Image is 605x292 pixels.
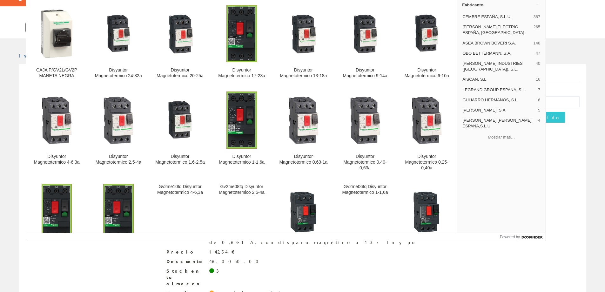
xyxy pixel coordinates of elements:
div: Disyuntor Magnetotermico 13-18a [278,67,329,79]
a: Gv2me06tq Disyuntor Magnetotermico 1-1,6a [334,179,396,271]
img: CAJA P/GV2L/GV2P MANETA NEGRA [31,8,82,59]
div: Disyuntor Magnetotermico 1-1,6a [216,154,267,165]
span: [PERSON_NAME] [PERSON_NAME] ESPAÑA,S.L.U [462,118,535,129]
div: Gv2me08tq Disyuntor Magnetotermico 2,5-4a [216,184,267,195]
div: Gv2me10tq Disyuntor Magnetotermico 4-6,3a [154,184,205,195]
a: Disyuntor Magnetotermico 4-6,3a Disyuntor Magnetotermico 4-6,3a [26,86,87,178]
img: Disyuntor Magnetotermico 2,5-4a [93,95,144,146]
a: Gv2me10tq Disyuntor Magnetotermico 4-6,3a [149,179,211,271]
span: AISCAN, S.L. [462,77,533,82]
img: Gv2me05tq Disyuntor Magnetotermico 0,63-1a [401,187,452,238]
img: Disyuntor Magnetotermico 6-10a [401,8,452,59]
span: ASEA BROWN BOVERI S.A. [462,40,531,46]
a: Disyuntor Magnetotermico 1-1,6a Disyuntor Magnetotermico 1-1,6a [211,86,272,178]
img: Disyuntor Magnetotermico 13-18a [278,8,329,59]
img: Disyuntor Magnetotermico 1-1,6a [226,92,257,149]
span: 387 [534,14,541,20]
div: Disyuntor Magnetotermico 1,6-2,5a [154,154,205,165]
div: Disyuntor Magnetotermico 17-23a [216,67,267,79]
img: Disyuntor Magnetotermico 0,25-0,40a [401,95,452,146]
a: Powered by [500,233,546,241]
a: Disyuntor Magnetotermico 0,63-1a Disyuntor Magnetotermico 0,63-1a [273,86,334,178]
img: Disyuntor Magnetotermico 0,16-0,25a [42,184,72,241]
span: Descuento [166,258,205,265]
div: Disyuntor Magnetotermico 0,63-1a [278,154,329,165]
div: Disyuntor Magnetotermico 0,25-0,40a [401,154,452,171]
span: LEGRAND GROUP ESPAÑA, S.L. [462,87,535,93]
div: Disyuntor Magnetotermico 24-32a [93,67,144,79]
div: CAJA P/GV2L/GV2P MANETA NEGRA [31,67,82,79]
span: 6 [538,97,540,103]
img: Disyuntor Magnetotermico 9-14a [339,8,391,59]
span: 7 [538,87,540,93]
span: 5 [538,107,540,113]
a: Gv2me07tq Disyuntor Magnetotermico 1,6-2,5a [273,179,334,271]
a: Disyuntor Magnetotermico 0,25-0,40a Disyuntor Magnetotermico 0,25-0,40a [396,86,457,178]
div: Gv2me06tq Disyuntor Magnetotermico 1-1,6a [339,184,391,195]
img: Disyuntor Magnetotermico 24-32a [93,8,144,59]
span: 40 [536,61,540,72]
img: Disyuntor Magnetotermico 17-23a [226,5,257,62]
span: Stock en tu almacen [166,268,205,287]
span: 265 [534,24,541,36]
span: [PERSON_NAME] INDUSTRIES ([GEOGRAPHIC_DATA]), S.L. [462,61,533,72]
a: Disyuntor Magnetotermico 0,1-0,16a [88,179,149,271]
div: 3 [216,268,219,274]
img: Gv2me07tq Disyuntor Magnetotermico 1,6-2,5a [278,187,329,238]
img: Disyuntor Magnetotermico 0,40-0,63a [339,95,391,146]
div: Disyuntor Magnetotermico 6-10a [401,67,452,79]
img: Disyuntor Magnetotermico 1,6-2,5a [154,95,205,146]
span: CEMBRE ESPAÑA, S.L.U. [462,14,531,20]
a: Gv2me08tq Disyuntor Magnetotermico 2,5-4a [211,179,272,271]
span: 47 [536,51,540,56]
a: Gv2me05tq Disyuntor Magnetotermico 0,63-1a [396,179,457,271]
span: 4 [538,118,540,129]
span: [PERSON_NAME] ELECTRIC ESPAÑA, [GEOGRAPHIC_DATA] [462,24,531,36]
img: Disyuntor Magnetotermico 0,1-0,16a [103,184,134,241]
span: OBO BETTERMANN, S.A. [462,51,533,56]
span: Precio [166,249,205,255]
div: Disyuntor Magnetotermico 20-25a [154,67,205,79]
img: Disyuntor Magnetotermico 4-6,3a [31,95,82,146]
a: Disyuntor Magnetotermico 2,5-4a Disyuntor Magnetotermico 2,5-4a [88,86,149,178]
span: [PERSON_NAME], S.A. [462,107,535,113]
a: Disyuntor Magnetotermico 1,6-2,5a Disyuntor Magnetotermico 1,6-2,5a [149,86,211,178]
img: Disyuntor Magnetotermico 20-25a [154,8,205,59]
img: Disyuntor Magnetotermico 0,63-1a [278,95,329,146]
div: 142,54 € [209,249,235,255]
span: Powered by [500,234,520,240]
a: Disyuntor Magnetotermico 0,40-0,63a Disyuntor Magnetotermico 0,40-0,63a [334,86,396,178]
div: 46.00+0.00 [209,258,262,265]
div: Disyuntor Magnetotermico 0,40-0,63a [339,154,391,171]
span: 16 [536,77,540,82]
div: Disyuntor Magnetotermico 2,5-4a [93,154,144,165]
span: 148 [534,40,541,46]
div: Disyuntor Magnetotermico 9-14a [339,67,391,79]
a: Disyuntor Magnetotermico 0,16-0,25a [26,179,87,271]
button: Mostrar más… [460,132,543,142]
span: GUIJARRO HERMANOS, S.L. [462,97,535,103]
div: Disyuntor Magnetotermico 4-6,3a [31,154,82,165]
a: Inicio [19,53,46,58]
